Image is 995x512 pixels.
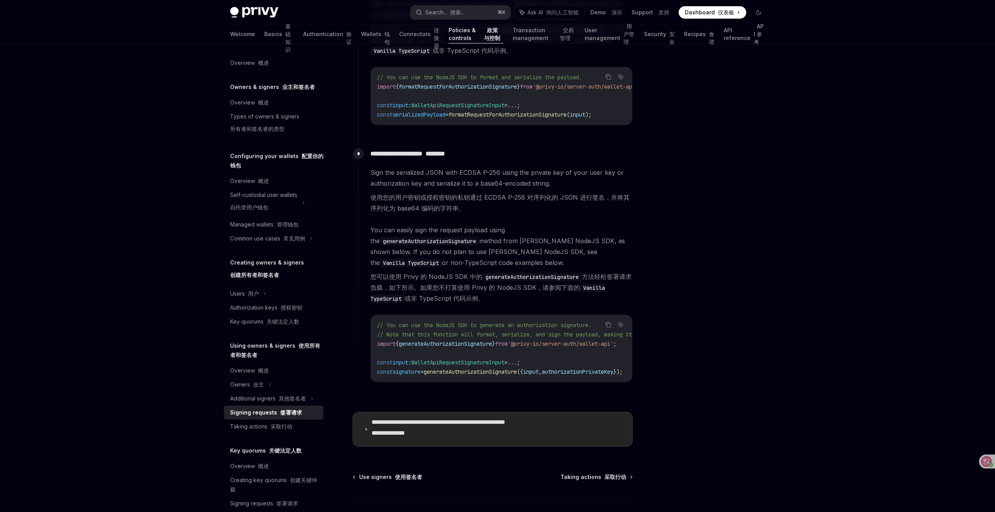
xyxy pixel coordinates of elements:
[560,27,574,41] font: 交易管理
[517,83,520,90] span: }
[283,235,305,242] font: 常见用例
[281,304,302,311] font: 授权密钥
[616,72,626,82] button: Ask AI
[224,174,323,188] a: Overview 概述
[513,25,576,44] a: Transaction management 交易管理
[230,366,269,375] div: Overview
[230,125,285,132] font: 所有者和签名者的类型
[377,102,393,109] span: const
[495,340,508,347] span: from
[393,111,445,118] span: serializedPayload
[585,111,592,118] span: );
[230,234,305,243] div: Common use cases
[560,473,626,481] span: Taking actions
[718,9,734,16] font: 仪表板
[546,9,579,16] font: 询问人工智能
[399,83,517,90] span: formatRequestForAuthorizationSignature
[408,102,411,109] span: :
[492,340,495,347] span: }
[604,474,626,480] font: 采取行动
[393,359,408,366] span: input
[424,368,517,375] span: generateAuthorizationSignature
[230,258,304,283] h5: Creating owners & signers
[230,7,278,18] img: dark logo
[230,152,323,170] h5: Configuring your wallets
[449,25,503,44] a: Policies & controls 政策与控制
[258,59,269,66] font: 概述
[230,303,302,312] div: Authorization keys
[520,83,532,90] span: from
[411,359,504,366] span: WalletApiRequestSignatureInput
[230,204,268,211] font: 自托管用户钱包
[508,340,613,347] span: '@privy-io/server-auth/wallet-api'
[611,9,622,16] font: 演示
[230,289,259,298] div: Users
[532,83,638,90] span: '@privy-io/server-auth/wallet-api'
[224,473,323,496] a: Creating key quorums 创建关键仲裁
[497,9,506,16] span: ⌘ K
[644,25,675,44] a: Security 安全
[411,102,504,109] span: WalletApiRequestSignatureInput
[230,461,269,471] div: Overview
[370,273,632,302] font: 您可以使用 Privy 的 NodeJS SDK 中的 方法轻松签署请求负载，如下所示。如果您不打算使用 Privy 的 NodeJS SDK，请参阅下面的 或非 TypeScript 代码示例。
[224,96,323,110] a: Overview 概述
[585,25,635,44] a: User management 用户管理
[269,447,302,454] font: 关键法定人数
[449,111,567,118] span: formatRequestForAuthorizationSignature
[377,331,679,338] span: // Note that this function will format, serialize, and sign the payload, making Step 2 redundant.
[539,368,542,375] span: ,
[393,102,408,109] span: input
[230,98,269,107] div: Overview
[224,218,323,232] a: Managed wallets 管理钱包
[258,178,269,184] font: 概述
[658,9,669,16] font: 支持
[279,395,306,402] font: 其他签名者
[230,176,269,186] div: Overview
[258,367,269,374] font: 概述
[370,47,433,55] code: Vanilla TypeScript
[377,74,582,81] span: // You can use the NodeJS SDK to format and serialize the payload.
[613,368,623,375] span: });
[346,31,352,45] font: 验证
[282,84,315,90] font: 业主和签名者
[613,340,616,347] span: ;
[484,27,500,41] font: 政策与控制
[508,102,517,109] span: ...
[370,193,630,212] font: 使用您的用户密钥或授权密钥的私钥通过 ECDSA P-256 对序列化的 JSON 进行签名，并将其序列化为 base64 编码的字符串。
[280,409,302,416] font: 签署请求
[271,423,292,430] font: 采取行动
[408,359,411,366] span: :
[253,381,264,388] font: 业主
[560,473,632,481] a: Taking actions 采取行动
[450,9,464,16] font: 搜索...
[353,473,422,481] a: Use signers 使用签名者
[570,111,585,118] span: input
[276,500,298,507] font: 签署请求
[445,111,449,118] span: =
[752,6,765,19] button: Toggle dark mode
[517,102,520,109] span: ;
[248,290,259,297] font: 用户
[359,473,422,481] span: Use signers
[396,83,399,90] span: {
[616,320,626,330] button: Ask AI
[230,446,302,455] h5: Key quorums
[523,368,539,375] span: input
[410,5,511,19] button: Search... 搜索...⌘K
[399,25,439,44] a: Connectors 连接器
[230,58,269,68] div: Overview
[603,72,613,82] button: Copy the contents from the code block
[377,111,393,118] span: const
[396,340,399,347] span: {
[685,9,734,16] span: Dashboard
[542,368,613,375] span: authorizationPrivateKey
[230,499,298,508] div: Signing requests
[277,221,298,228] font: 管理钱包
[603,320,613,330] button: Copy the contents from the code block
[370,225,632,307] span: You can easily sign the request payload using the method from [PERSON_NAME] NodeJS SDK, as shown ...
[303,25,352,44] a: Authentication 验证
[632,9,669,16] a: Support 支持
[684,25,714,44] a: Recipes 食谱
[393,368,421,375] span: signature
[724,25,765,44] a: API reference API 参考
